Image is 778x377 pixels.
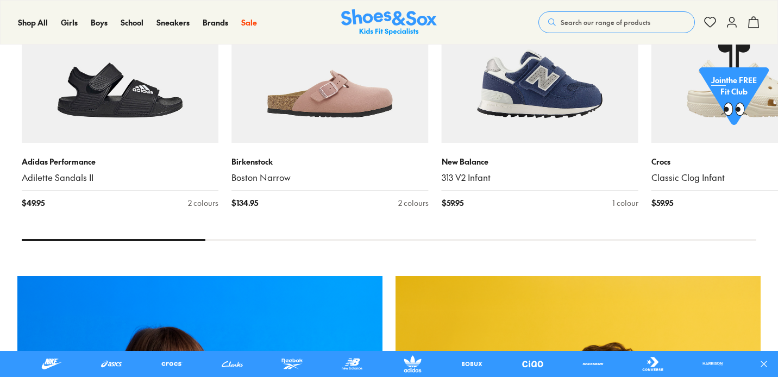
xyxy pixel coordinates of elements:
[341,9,437,36] a: Shoes & Sox
[341,9,437,36] img: SNS_Logo_Responsive.svg
[22,197,45,209] span: $ 49.95
[231,197,258,209] span: $ 134.95
[442,156,638,167] p: New Balance
[442,172,638,184] a: 313 V2 Infant
[156,17,190,28] a: Sneakers
[561,17,650,27] span: Search our range of products
[61,17,78,28] a: Girls
[612,197,638,209] div: 1 colour
[699,44,769,131] a: Jointhe FREE Fit Club
[241,17,257,28] a: Sale
[711,74,726,85] span: Join
[22,172,218,184] a: Adilette Sandals II
[91,17,108,28] a: Boys
[651,197,673,209] span: $ 59.95
[22,156,218,167] p: Adidas Performance
[18,17,48,28] a: Shop All
[203,17,228,28] a: Brands
[188,197,218,209] div: 2 colours
[121,17,143,28] a: School
[442,197,463,209] span: $ 59.95
[231,156,428,167] p: Birkenstock
[231,172,428,184] a: Boston Narrow
[398,197,429,209] div: 2 colours
[699,66,769,106] p: the FREE Fit Club
[538,11,695,33] button: Search our range of products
